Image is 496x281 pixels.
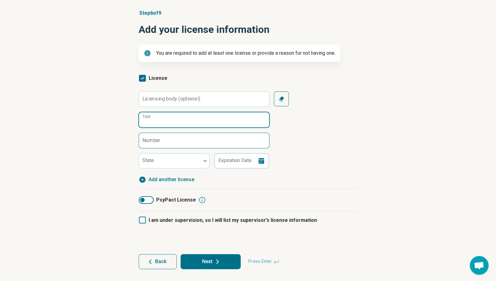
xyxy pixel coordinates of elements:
h1: Add your license information [139,22,358,37]
input: credential.licenses.0.name [139,112,269,127]
span: PsyPact License [156,196,196,204]
label: State [142,157,154,163]
span: Press Enter [244,254,283,269]
p: Step 6 of 9 [139,9,358,17]
button: Back [139,254,177,269]
div: Open chat [470,256,488,275]
label: Number [142,138,161,143]
span: License [149,75,167,81]
p: You are required to add at least one license or provide a reason for not having one. [156,49,335,57]
span: I am under supervision, so I will list my supervisor’s license information [149,217,317,223]
span: Add another license [149,176,194,183]
button: Next [181,254,241,269]
label: Type [142,115,151,118]
span: Back [155,259,166,264]
label: Licensing body (optional) [142,96,200,101]
button: Add another license [139,176,194,183]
